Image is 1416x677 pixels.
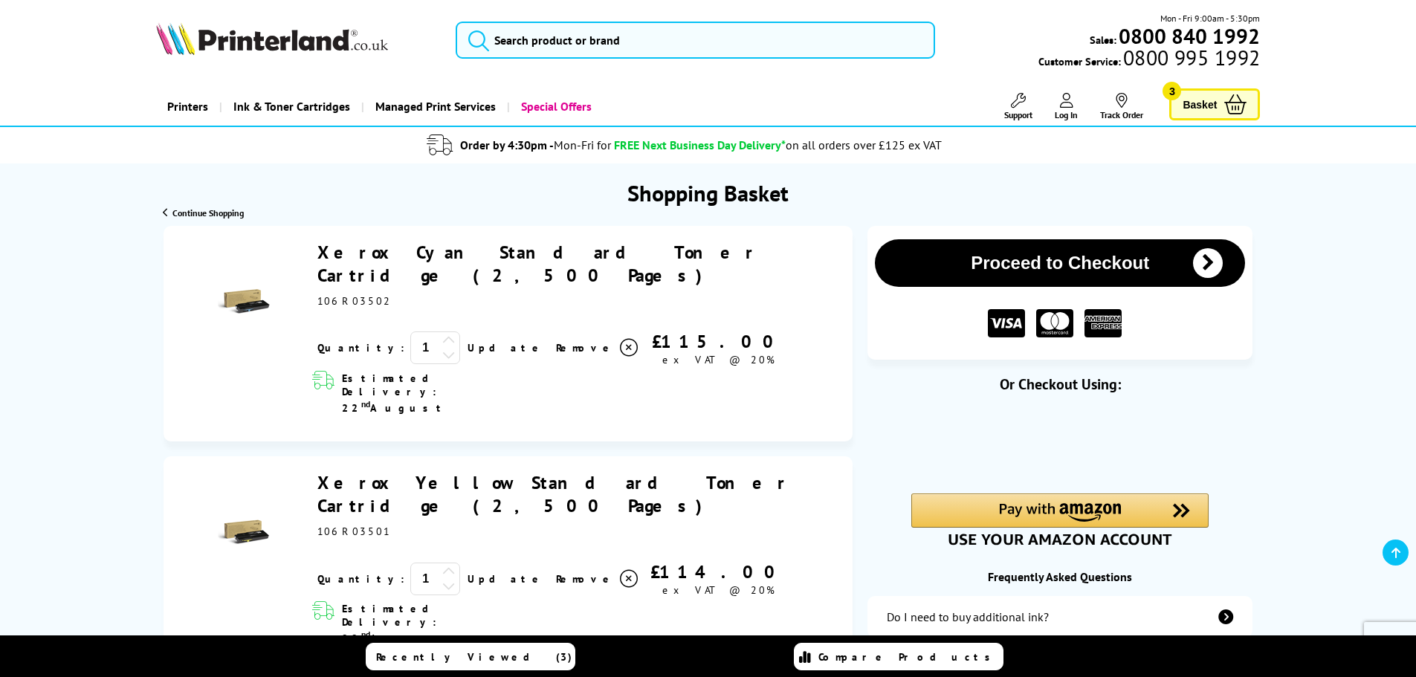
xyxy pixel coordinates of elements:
span: Compare Products [818,650,998,664]
span: Remove [556,341,615,354]
a: Update [468,572,544,586]
div: £115.00 [640,330,796,353]
img: MASTER CARD [1036,309,1073,338]
span: Quantity: [317,341,404,354]
a: Log In [1055,93,1078,120]
img: Xerox Yellow Standard Toner Cartridge (2,500 Pages) [218,507,270,559]
span: ex VAT @ 20% [662,583,775,597]
span: Recently Viewed (3) [376,650,572,664]
a: Basket 3 [1169,88,1260,120]
li: modal_delivery [121,132,1249,158]
a: Update [468,341,544,354]
a: Compare Products [794,643,1003,670]
span: FREE Next Business Day Delivery* [614,137,786,152]
div: Amazon Pay - Use your Amazon account [911,493,1209,545]
span: Customer Service: [1038,51,1260,68]
a: additional-ink [867,596,1252,638]
iframe: PayPal [911,418,1209,468]
span: 106R03502 [317,294,392,308]
sup: nd [361,398,370,409]
a: Track Order [1100,93,1143,120]
a: Managed Print Services [361,88,507,126]
div: £114.00 [640,560,796,583]
a: Ink & Toner Cartridges [219,88,361,126]
img: VISA [988,309,1025,338]
h1: Shopping Basket [627,178,789,207]
span: Quantity: [317,572,404,586]
a: 0800 840 1992 [1116,29,1260,43]
input: Search product or brand [456,22,935,59]
span: 3 [1163,82,1181,100]
span: Remove [556,572,615,586]
span: 106R03501 [317,525,390,538]
span: Sales: [1090,33,1116,47]
button: Proceed to Checkout [875,239,1245,287]
span: 0800 995 1992 [1121,51,1260,65]
b: 0800 840 1992 [1119,22,1260,50]
a: Support [1004,93,1032,120]
div: on all orders over £125 ex VAT [786,137,942,152]
a: Continue Shopping [163,207,244,218]
a: Xerox Cyan Standard Toner Cartridge (2,500 Pages) [317,241,758,287]
img: Xerox Cyan Standard Toner Cartridge (2,500 Pages) [218,276,270,328]
span: Order by 4:30pm - [460,137,611,152]
span: Mon - Fri 9:00am - 5:30pm [1160,11,1260,25]
a: Delete item from your basket [556,337,640,359]
span: Support [1004,109,1032,120]
a: Delete item from your basket [556,568,640,590]
a: Printerland Logo [156,22,438,58]
img: Printerland Logo [156,22,388,55]
span: Log In [1055,109,1078,120]
div: Do I need to buy additional ink? [887,609,1049,624]
div: Or Checkout Using: [867,375,1252,394]
a: Special Offers [507,88,603,126]
sup: nd [361,629,370,640]
a: Printers [156,88,219,126]
a: Xerox Yellow Standard Toner Cartridge (2,500 Pages) [317,471,790,517]
a: Recently Viewed (3) [366,643,575,670]
div: Frequently Asked Questions [867,569,1252,584]
span: Continue Shopping [172,207,244,218]
span: Estimated Delivery: 22 August [342,602,526,645]
span: Mon-Fri for [554,137,611,152]
span: ex VAT @ 20% [662,353,775,366]
span: Estimated Delivery: 22 August [342,372,526,415]
img: American Express [1084,309,1122,338]
span: Ink & Toner Cartridges [233,88,350,126]
span: Basket [1183,94,1217,114]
